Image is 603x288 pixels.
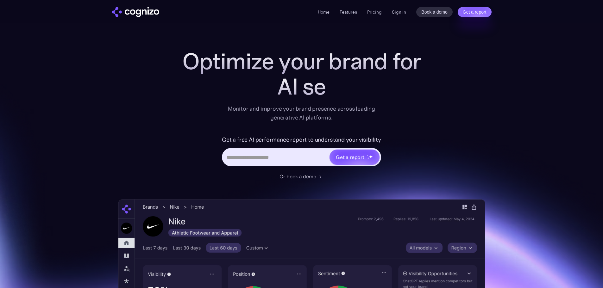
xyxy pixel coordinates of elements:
a: Book a demo [416,7,453,17]
a: Get a reportstarstarstar [329,149,380,165]
img: star [369,155,373,159]
a: Get a report [458,7,492,17]
a: home [112,7,159,17]
div: Monitor and improve your brand presence across leading generative AI platforms. [224,104,380,122]
label: Get a free AI performance report to understand your visibility [222,135,381,145]
img: cognizo logo [112,7,159,17]
a: Features [340,9,357,15]
a: Pricing [367,9,382,15]
div: Get a report [336,153,364,161]
h1: Optimize your brand for [175,49,428,74]
a: Home [318,9,330,15]
img: star [367,157,369,159]
form: Hero URL Input Form [222,135,381,169]
div: Or book a demo [280,173,316,180]
div: AI se [175,74,428,99]
img: star [367,155,368,156]
a: Or book a demo [280,173,324,180]
a: Sign in [392,8,406,16]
